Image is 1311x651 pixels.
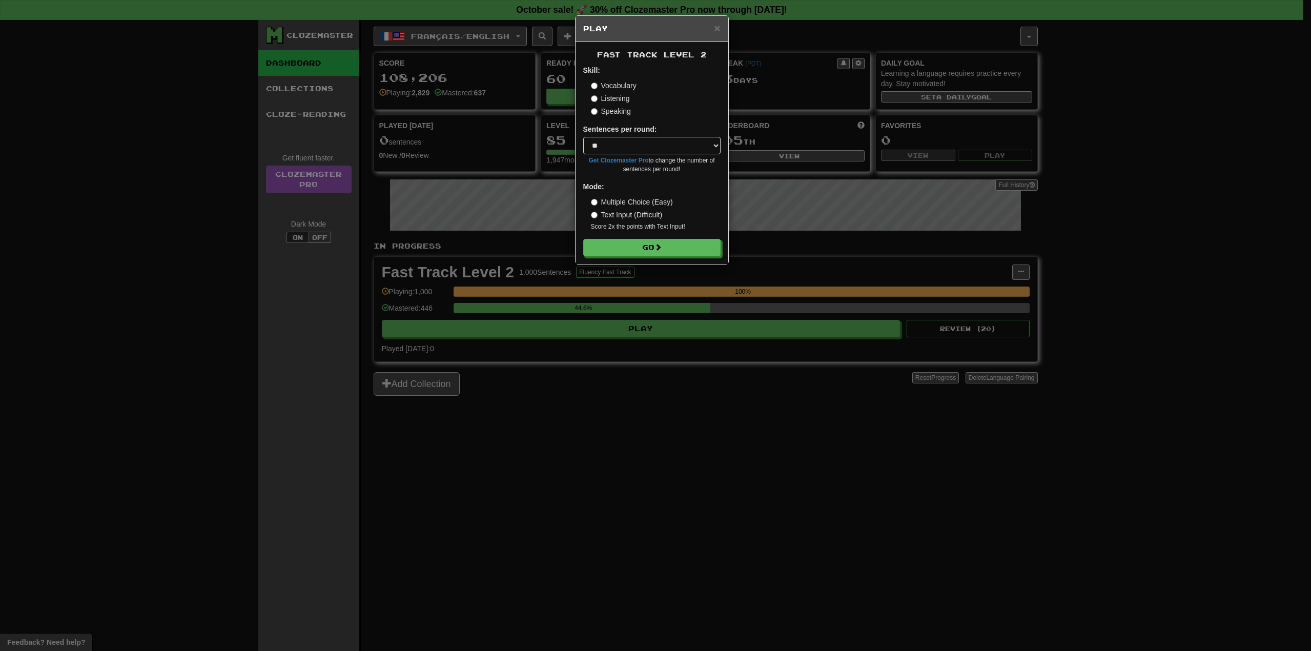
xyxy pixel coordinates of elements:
[591,212,598,218] input: Text Input (Difficult)
[591,108,598,115] input: Speaking
[597,50,707,59] span: Fast Track Level 2
[583,239,721,256] button: Go
[583,66,600,74] strong: Skill:
[591,210,663,220] label: Text Input (Difficult)
[591,93,630,104] label: Listening
[591,197,673,207] label: Multiple Choice (Easy)
[583,182,604,191] strong: Mode:
[591,83,598,89] input: Vocabulary
[714,22,720,34] span: ×
[591,199,598,206] input: Multiple Choice (Easy)
[591,106,631,116] label: Speaking
[714,23,720,33] button: Close
[583,124,657,134] label: Sentences per round:
[589,157,649,164] a: Get Clozemaster Pro
[591,222,721,231] small: Score 2x the points with Text Input !
[583,24,721,34] h5: Play
[591,80,637,91] label: Vocabulary
[583,156,721,174] small: to change the number of sentences per round!
[591,95,598,102] input: Listening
